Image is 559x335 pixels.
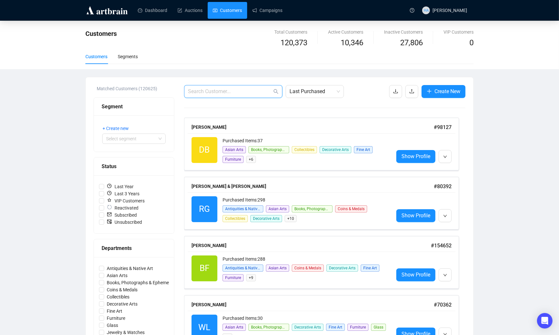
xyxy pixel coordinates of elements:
span: Last 3 Years [104,190,142,197]
div: Total Customers [274,28,307,36]
span: Create New [434,87,460,95]
div: [PERSON_NAME] [192,301,434,308]
button: Create New [422,85,466,98]
div: Purchased Items: 288 [223,255,389,264]
span: Antiquities & Native Art [223,265,263,272]
span: Collectibles [292,146,317,153]
div: [PERSON_NAME] & [PERSON_NAME] [192,183,434,190]
span: Collectibles [104,293,132,300]
span: Books, Photographs & Ephemera [248,324,289,331]
span: Books, Photographs & Ephemera [248,146,289,153]
div: Purchased Items: 37 [223,137,389,145]
div: Segment [102,103,166,111]
span: HA [423,7,428,13]
span: # 98127 [434,124,452,130]
span: Decorative Arts [250,215,282,222]
span: WL [199,321,211,334]
span: Show Profile [401,271,430,279]
span: Coins & Medals [335,205,367,212]
span: Fine Art [326,324,345,331]
span: Asian Arts [104,272,130,279]
span: Furniture [223,156,244,163]
div: Customers [85,53,107,60]
a: Show Profile [396,209,435,222]
span: Coins & Medals [292,265,324,272]
span: Asian Arts [266,265,289,272]
span: down [443,214,447,218]
a: Show Profile [396,150,435,163]
span: + 9 [246,274,256,281]
div: Open Intercom Messenger [537,313,553,329]
div: [PERSON_NAME] [192,124,434,131]
a: Show Profile [396,268,435,281]
span: Decorative Arts [104,300,140,308]
div: Inactive Customers [384,28,423,36]
span: download [393,89,398,94]
span: Furniture [104,315,128,322]
span: Decorative Arts [320,146,351,153]
span: Last Year [104,183,136,190]
span: 27,806 [400,37,423,49]
span: RG [199,202,210,216]
div: Purchased Items: 30 [223,315,389,323]
div: VIP Customers [444,28,474,36]
span: + 10 [285,215,297,222]
div: [PERSON_NAME] [192,242,431,249]
span: Asian Arts [266,205,289,212]
span: Customers [85,30,117,38]
span: DB [199,143,210,157]
span: Fine Art [104,308,125,315]
span: Coins & Medals [104,286,140,293]
div: Matched Customers (120625) [97,85,174,92]
a: [PERSON_NAME]#154652BFPurchased Items:288Antiquities & Native ArtAsian ArtsCoins & MedalsDecorati... [184,236,466,289]
span: Decorative Arts [292,324,323,331]
a: Campaigns [252,2,282,19]
span: 0 [469,38,474,47]
span: down [443,273,447,277]
span: down [443,155,447,159]
span: Books, Photographs & Ephemera [292,205,333,212]
span: search [273,89,279,94]
span: Glass [371,324,386,331]
span: Fine Art [354,146,373,153]
div: Status [102,162,166,170]
span: upload [409,89,414,94]
span: Glass [104,322,121,329]
span: Books, Photographs & Ephemera [104,279,176,286]
span: + Create new [103,125,129,132]
span: 10,346 [341,37,363,49]
span: [PERSON_NAME] [433,8,467,13]
span: Show Profile [401,211,430,220]
span: Reactivated [104,204,141,211]
span: Asian Arts [223,324,246,331]
div: Segments [118,53,138,60]
input: Search Customer... [188,88,272,95]
span: Unsubscribed [104,219,145,226]
span: plus [427,89,432,94]
span: VIP Customers [104,197,147,204]
span: Furniture [223,274,244,281]
span: Asian Arts [223,146,246,153]
span: # 70362 [434,302,452,308]
a: Customers [213,2,242,19]
span: + 6 [246,156,256,163]
span: Decorative Arts [326,265,358,272]
a: [PERSON_NAME] & [PERSON_NAME]#80392RGPurchased Items:298Antiquities & Native ArtAsian ArtsBooks, ... [184,177,466,230]
a: Dashboard [138,2,167,19]
div: Departments [102,244,166,252]
span: 120,373 [280,37,307,49]
span: Fine Art [361,265,379,272]
span: Antiquities & Native Art [104,265,156,272]
span: question-circle [410,8,414,13]
img: logo [85,5,129,16]
span: # 154652 [431,243,452,249]
button: + Create new [102,123,134,134]
span: Furniture [347,324,368,331]
div: Active Customers [328,28,363,36]
span: Subscribed [104,211,139,219]
span: Last Purchased [290,85,340,98]
a: Auctions [178,2,203,19]
span: Collectibles [223,215,248,222]
a: [PERSON_NAME]#98127DBPurchased Items:37Asian ArtsBooks, Photographs & EphemeraCollectiblesDecorat... [184,118,466,170]
div: Purchased Items: 298 [223,196,389,204]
